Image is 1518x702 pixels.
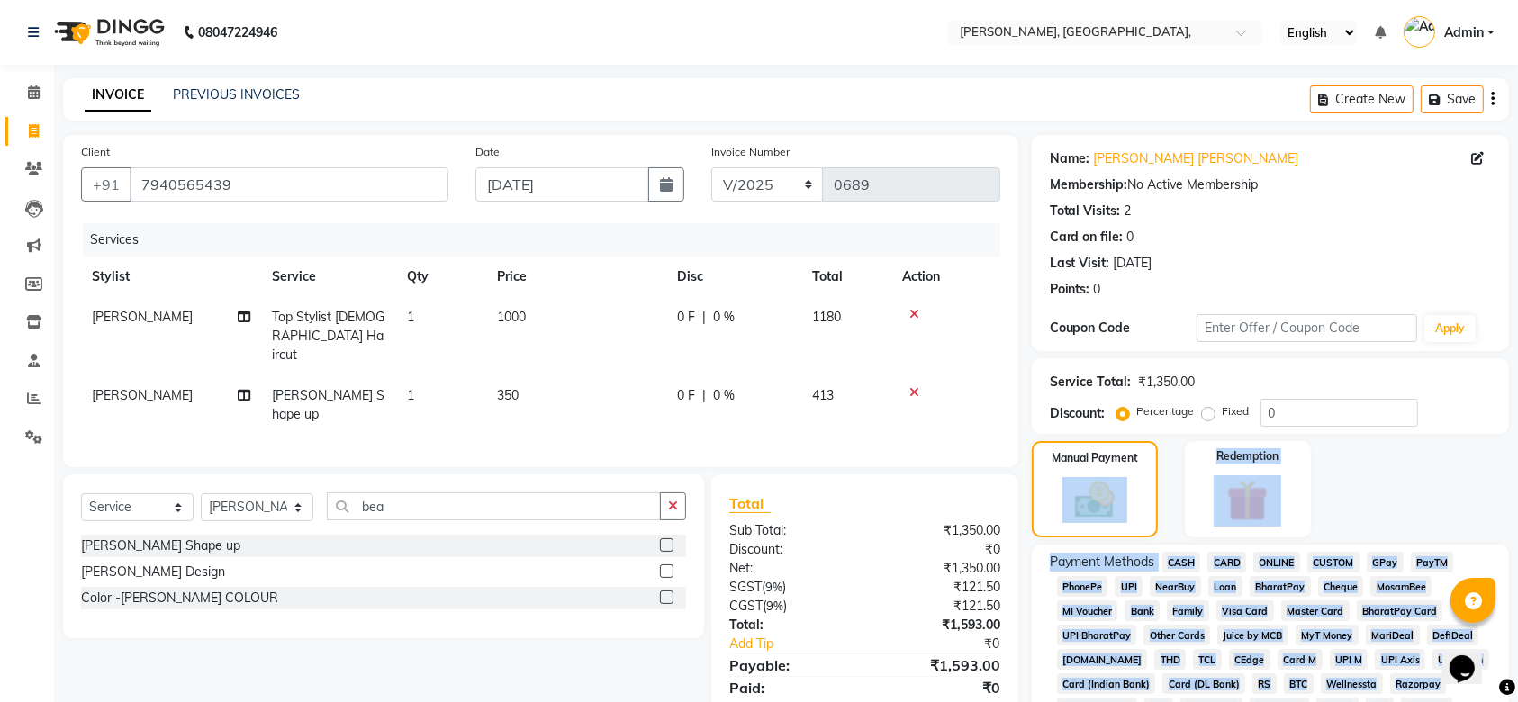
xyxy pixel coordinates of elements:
img: Admin [1404,16,1435,48]
span: UPI BharatPay [1057,625,1137,645]
span: 0 F [677,308,695,327]
div: Service Total: [1050,373,1132,391]
div: Total Visits: [1050,202,1121,220]
a: [PERSON_NAME] [PERSON_NAME] [1094,149,1299,168]
span: CGST [729,598,763,614]
div: ₹0 [890,634,1014,653]
span: Card (DL Bank) [1162,673,1245,694]
span: PhonePe [1057,576,1108,597]
span: BharatPay [1250,576,1311,597]
span: 1180 [812,309,841,325]
span: Visa Card [1216,600,1274,621]
img: _cash.svg [1062,477,1127,523]
div: ₹1,593.00 [864,654,1013,676]
th: Action [891,256,1000,297]
span: 1 [407,309,414,325]
span: UPI M [1330,649,1369,670]
span: Card M [1278,649,1323,670]
span: MariDeal [1366,625,1420,645]
span: Juice by MCB [1217,625,1288,645]
div: Membership: [1050,175,1128,194]
div: Paid: [716,677,864,698]
span: Razorpay [1390,673,1447,694]
b: 08047224946 [198,7,277,58]
span: ONLINE [1253,552,1300,572]
div: ₹0 [864,540,1013,559]
span: 9% [765,580,782,594]
img: logo [46,7,169,58]
span: CEdge [1229,649,1270,670]
input: Enter Offer / Coupon Code [1197,314,1417,342]
span: Admin [1444,23,1484,42]
div: 2 [1125,202,1132,220]
div: Discount: [1050,404,1106,423]
span: Other Cards [1143,625,1210,645]
span: CASH [1162,552,1201,572]
div: [DATE] [1114,254,1152,273]
a: Add Tip [716,634,890,653]
div: Total: [716,616,864,634]
span: RS [1252,673,1277,694]
span: | [702,386,706,405]
button: Create New [1310,85,1414,113]
span: PayTM [1411,552,1454,572]
span: UPI Axis [1375,649,1425,670]
span: THD [1154,649,1186,670]
div: Last Visit: [1050,254,1110,273]
span: 350 [497,387,519,403]
span: CUSTOM [1307,552,1360,572]
span: [PERSON_NAME] Shape up [272,387,384,422]
span: 0 % [713,386,735,405]
div: Points: [1050,280,1090,299]
a: PREVIOUS INVOICES [173,86,300,103]
div: ₹121.50 [864,578,1013,597]
span: 0 % [713,308,735,327]
th: Service [261,256,396,297]
div: Net: [716,559,864,578]
button: +91 [81,167,131,202]
th: Stylist [81,256,261,297]
th: Qty [396,256,486,297]
div: ₹1,593.00 [864,616,1013,634]
div: ( ) [716,578,864,597]
label: Percentage [1137,403,1195,419]
iframe: chat widget [1442,630,1500,684]
span: Total [729,494,771,513]
div: Coupon Code [1050,319,1197,337]
div: ₹1,350.00 [1139,373,1196,391]
label: Manual Payment [1052,450,1138,466]
span: [DOMAIN_NAME] [1057,649,1148,670]
div: 0 [1127,228,1134,247]
span: DefiDeal [1427,625,1479,645]
div: Name: [1050,149,1090,168]
div: Color -[PERSON_NAME] COLOUR [81,589,278,607]
span: | [702,308,706,327]
span: [PERSON_NAME] [92,309,193,325]
div: Payable: [716,654,864,676]
div: ₹0 [864,677,1013,698]
button: Save [1421,85,1484,113]
span: 9% [766,598,783,613]
span: UPI [1115,576,1143,597]
label: Fixed [1223,403,1250,419]
span: Card (Indian Bank) [1057,673,1156,694]
span: Wellnessta [1321,673,1383,694]
th: Total [801,256,891,297]
span: 413 [812,387,834,403]
label: Redemption [1216,448,1279,464]
span: NearBuy [1150,576,1201,597]
img: _gift.svg [1214,475,1281,526]
div: [PERSON_NAME] Design [81,562,225,581]
span: BTC [1284,673,1314,694]
span: MosamBee [1370,576,1432,597]
div: Card on file: [1050,228,1124,247]
th: Price [486,256,666,297]
span: Loan [1208,576,1242,597]
button: Apply [1424,315,1476,342]
span: Bank [1125,600,1160,621]
div: ₹1,350.00 [864,559,1013,578]
span: 1000 [497,309,526,325]
div: Sub Total: [716,521,864,540]
span: GPay [1367,552,1404,572]
span: Top Stylist [DEMOGRAPHIC_DATA] Haircut [272,309,384,363]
